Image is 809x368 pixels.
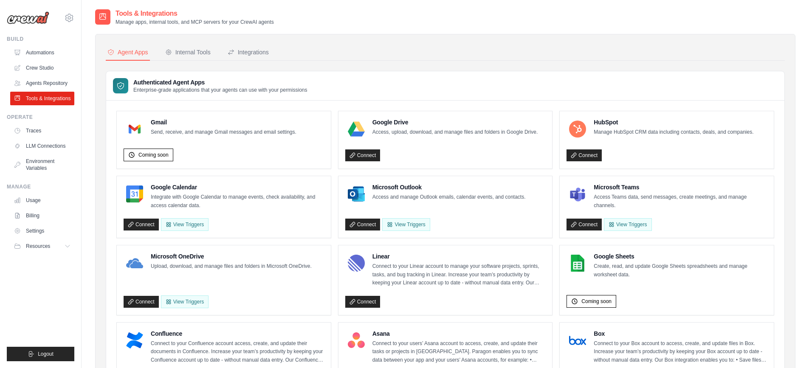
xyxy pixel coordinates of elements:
div: Agent Apps [107,48,148,56]
span: Coming soon [138,152,169,158]
a: Connect [567,149,602,161]
p: Send, receive, and manage Gmail messages and email settings. [151,128,296,137]
a: LLM Connections [10,139,74,153]
h4: Microsoft Teams [594,183,767,191]
p: Upload, download, and manage files and folders in Microsoft OneDrive. [151,262,312,271]
span: Resources [26,243,50,250]
span: Coming soon [581,298,612,305]
img: Confluence Logo [126,332,143,349]
a: Usage [10,194,74,207]
h2: Tools & Integrations [116,8,274,19]
a: Connect [345,219,381,230]
h4: HubSpot [594,118,753,126]
a: Settings [10,224,74,238]
p: Connect to your Linear account to manage your software projects, sprints, tasks, and bug tracking... [372,262,546,287]
img: Asana Logo [348,332,365,349]
button: Agent Apps [106,45,150,61]
div: Internal Tools [165,48,211,56]
button: Logout [7,347,74,361]
h4: Google Drive [372,118,538,126]
a: Crew Studio [10,61,74,75]
a: Traces [10,124,74,138]
p: Access, upload, download, and manage files and folders in Google Drive. [372,128,538,137]
: View Triggers [382,218,430,231]
button: View Triggers [161,218,209,231]
img: Logo [7,11,49,24]
p: Access and manage Outlook emails, calendar events, and contacts. [372,193,526,202]
a: Connect [345,149,381,161]
div: Integrations [228,48,269,56]
: View Triggers [604,218,651,231]
h4: Google Calendar [151,183,324,191]
div: Build [7,36,74,42]
a: Agents Repository [10,76,74,90]
button: Integrations [226,45,271,61]
h4: Microsoft Outlook [372,183,526,191]
p: Connect to your Confluence account access, create, and update their documents in Confluence. Incr... [151,340,324,365]
button: Resources [10,239,74,253]
p: Create, read, and update Google Sheets spreadsheets and manage worksheet data. [594,262,767,279]
img: Linear Logo [348,255,365,272]
p: Manage apps, internal tools, and MCP servers for your CrewAI agents [116,19,274,25]
a: Tools & Integrations [10,92,74,105]
p: Enterprise-grade applications that your agents can use with your permissions [133,87,307,93]
h4: Asana [372,329,546,338]
img: Google Calendar Logo [126,185,143,202]
img: HubSpot Logo [569,121,586,138]
img: Box Logo [569,332,586,349]
a: Connect [345,296,381,308]
h4: Google Sheets [594,252,767,261]
div: Manage [7,183,74,190]
img: Gmail Logo [126,121,143,138]
h4: Box [594,329,767,338]
img: Google Sheets Logo [569,255,586,272]
img: Microsoft Teams Logo [569,185,586,202]
p: Connect to your users’ Asana account to access, create, and update their tasks or projects in [GE... [372,340,546,365]
p: Integrate with Google Calendar to manage events, check availability, and access calendar data. [151,193,324,210]
: View Triggers [161,295,209,308]
h4: Gmail [151,118,296,126]
a: Automations [10,46,74,59]
p: Connect to your Box account to access, create, and update files in Box. Increase your team’s prod... [594,340,767,365]
div: Operate [7,114,74,121]
a: Connect [124,219,159,230]
p: Access Teams data, send messages, create meetings, and manage channels. [594,193,767,210]
h3: Authenticated Agent Apps [133,78,307,87]
h4: Microsoft OneDrive [151,252,312,261]
a: Connect [567,219,602,230]
img: Google Drive Logo [348,121,365,138]
a: Billing [10,209,74,222]
img: Microsoft OneDrive Logo [126,255,143,272]
a: Connect [124,296,159,308]
p: Manage HubSpot CRM data including contacts, deals, and companies. [594,128,753,137]
button: Internal Tools [163,45,212,61]
a: Environment Variables [10,155,74,175]
span: Logout [38,351,54,357]
h4: Linear [372,252,546,261]
img: Microsoft Outlook Logo [348,185,365,202]
h4: Confluence [151,329,324,338]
